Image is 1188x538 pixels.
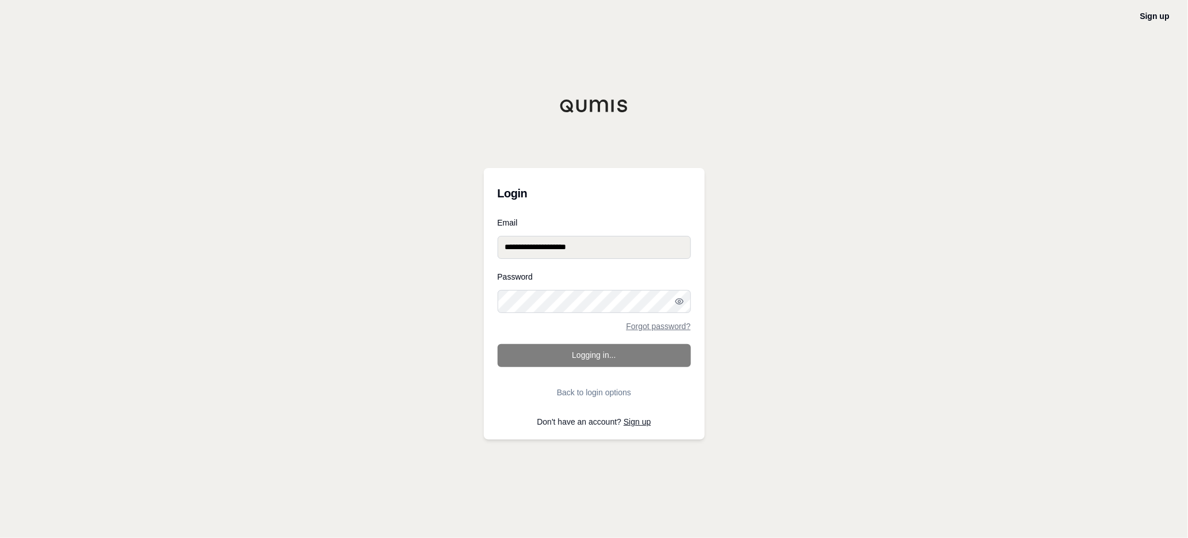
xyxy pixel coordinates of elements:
[498,219,691,227] label: Email
[624,417,651,426] a: Sign up
[498,418,691,426] p: Don't have an account?
[626,322,690,330] a: Forgot password?
[498,381,691,404] button: Back to login options
[1140,12,1170,21] a: Sign up
[498,273,691,281] label: Password
[498,182,691,205] h3: Login
[560,99,629,113] img: Qumis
